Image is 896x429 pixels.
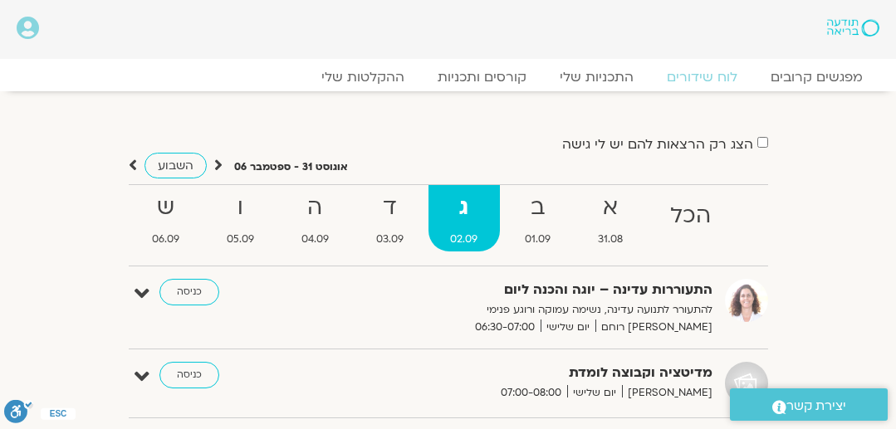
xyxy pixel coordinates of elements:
a: השבוע [144,153,207,178]
strong: ב [503,189,573,227]
a: א31.08 [576,185,645,251]
span: 31.08 [576,231,645,248]
strong: התעוררות עדינה – יוגה והכנה ליום [355,279,712,301]
a: קורסים ותכניות [421,69,543,85]
a: ג02.09 [428,185,500,251]
span: 02.09 [428,231,500,248]
strong: ד [354,189,425,227]
p: להתעורר לתנועה עדינה, נשימה עמוקה ורוגע פנימי [355,301,712,319]
a: לוח שידורים [650,69,754,85]
span: 06.09 [130,231,202,248]
span: [PERSON_NAME] רוחם [595,319,712,336]
a: ההקלטות שלי [305,69,421,85]
strong: מדיטציה וקבוצה לומדת [355,362,712,384]
strong: ש [130,189,202,227]
strong: א [576,189,645,227]
span: 07:00-08:00 [495,384,567,402]
span: 04.09 [279,231,350,248]
a: מפגשים קרובים [754,69,879,85]
span: יום שלישי [541,319,595,336]
a: התכניות שלי [543,69,650,85]
span: 06:30-07:00 [469,319,541,336]
a: כניסה [159,279,219,305]
span: יום שלישי [567,384,622,402]
a: ו05.09 [204,185,276,251]
strong: ו [204,189,276,227]
a: כניסה [159,362,219,388]
a: ד03.09 [354,185,425,251]
span: 05.09 [204,231,276,248]
span: 01.09 [503,231,573,248]
span: 03.09 [354,231,425,248]
a: הכל [649,185,733,251]
strong: ג [428,189,500,227]
a: ב01.09 [503,185,573,251]
span: [PERSON_NAME] [622,384,712,402]
strong: ה [279,189,350,227]
label: הצג רק הרצאות להם יש לי גישה [562,137,753,152]
nav: Menu [17,69,879,85]
p: אוגוסט 31 - ספטמבר 06 [234,158,348,176]
a: ה04.09 [279,185,350,251]
a: ש06.09 [130,185,202,251]
strong: הכל [649,197,733,235]
span: השבוע [158,158,193,173]
a: יצירת קשר [730,388,888,421]
span: יצירת קשר [786,395,846,417]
